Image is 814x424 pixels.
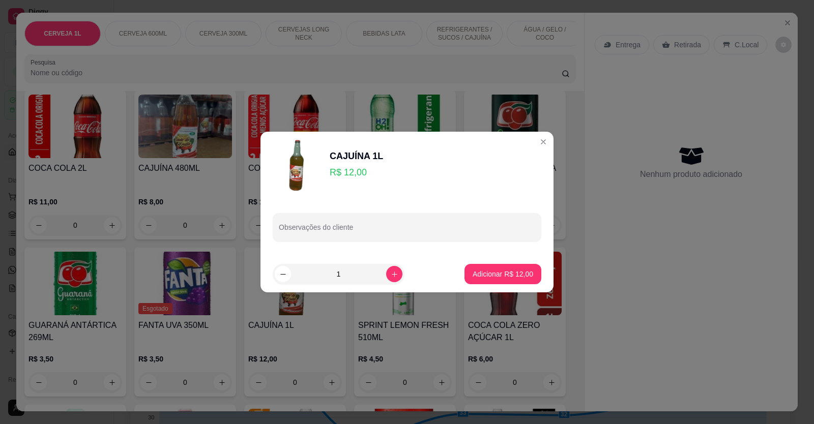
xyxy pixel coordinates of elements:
[473,269,533,279] p: Adicionar R$ 12,00
[275,266,291,282] button: decrease-product-quantity
[273,140,324,191] img: product-image
[535,134,551,150] button: Close
[279,226,535,236] input: Observações do cliente
[330,149,383,163] div: CAJUÍNA 1L
[464,264,541,284] button: Adicionar R$ 12,00
[386,266,402,282] button: increase-product-quantity
[330,165,383,179] p: R$ 12,00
